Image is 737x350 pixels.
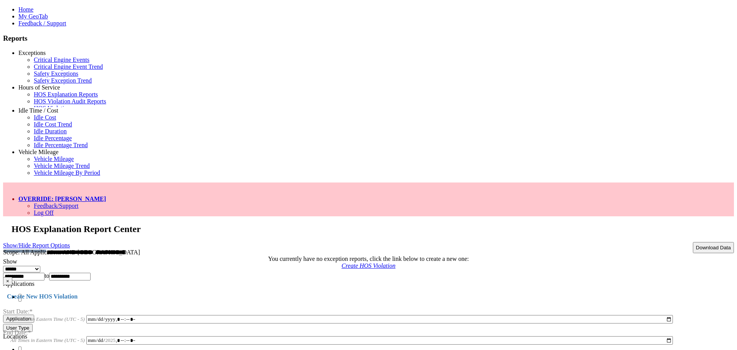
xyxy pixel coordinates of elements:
[34,105,73,111] a: HOS Violations
[34,98,106,105] a: HOS Violation Audit Reports
[10,337,85,343] span: All Times in Eastern Time (UTC - 5)
[34,70,78,77] a: Safety Exceptions
[18,107,58,114] a: Idle Time / Cost
[34,56,89,63] a: Critical Engine Events
[3,255,734,262] div: You currently have no exception reports, click the link below to create a new one:
[3,258,17,265] label: Show
[3,277,12,285] button: ×
[34,121,72,128] a: Idle Cost Trend
[18,149,58,155] a: Vehicle Mileage
[3,319,31,336] label: End Date:*
[34,209,54,216] a: Log Off
[3,249,140,255] span: Scope: All Applications AND [GEOGRAPHIC_DATA]
[342,262,395,269] a: Create HOS Violation
[34,63,103,70] a: Critical Engine Event Trend
[12,224,734,234] h2: HOS Explanation Report Center
[3,280,35,287] label: Applications
[34,135,72,141] a: Idle Percentage
[3,34,734,43] h3: Reports
[18,50,46,56] a: Exceptions
[18,13,48,20] a: My GeoTab
[34,156,74,162] a: Vehicle Mileage
[34,169,100,176] a: Vehicle Mileage By Period
[34,77,92,84] a: Safety Exception Trend
[34,142,88,148] a: Idle Percentage Trend
[45,272,49,279] span: to
[34,114,56,121] a: Idle Cost
[3,240,70,250] a: Show/Hide Report Options
[18,6,33,13] a: Home
[34,91,98,98] a: HOS Explanation Reports
[3,293,734,300] h4: Create New HOS Violation
[34,128,67,134] a: Idle Duration
[693,242,734,253] button: Download Data
[3,298,33,315] label: Start Date:*
[34,163,90,169] a: Vehicle Mileage Trend
[18,20,66,27] a: Feedback / Support
[34,202,78,209] a: Feedback/Support
[18,196,106,202] a: OVERRIDE: [PERSON_NAME]
[18,84,60,91] a: Hours of Service
[10,316,85,322] span: All Times in Eastern Time (UTC - 5)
